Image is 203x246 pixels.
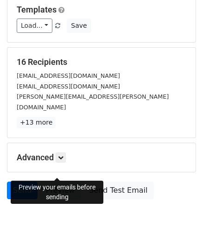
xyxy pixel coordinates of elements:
[17,72,120,79] small: [EMAIL_ADDRESS][DOMAIN_NAME]
[157,202,203,246] div: Widget de chat
[17,93,169,111] small: [PERSON_NAME][EMAIL_ADDRESS][PERSON_NAME][DOMAIN_NAME]
[17,57,186,67] h5: 16 Recipients
[67,19,91,33] button: Save
[17,83,120,90] small: [EMAIL_ADDRESS][DOMAIN_NAME]
[11,181,103,204] div: Preview your emails before sending
[17,19,52,33] a: Load...
[157,202,203,246] iframe: Chat Widget
[7,182,38,199] a: Send
[83,182,153,199] a: Send Test Email
[17,117,56,128] a: +13 more
[17,152,186,163] h5: Advanced
[17,5,57,14] a: Templates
